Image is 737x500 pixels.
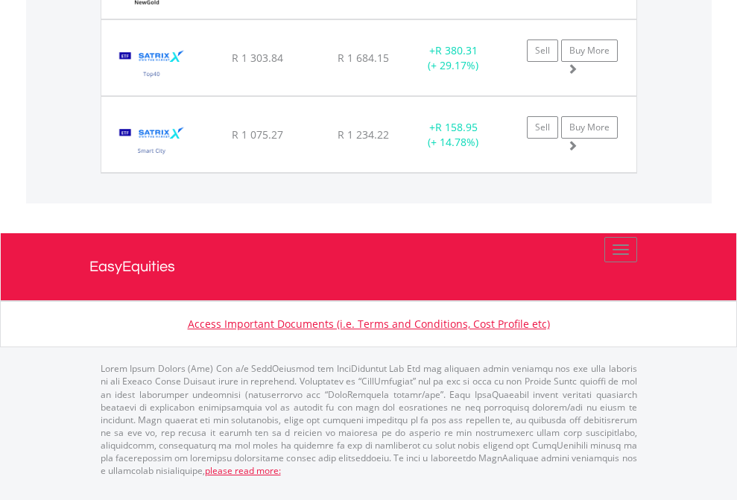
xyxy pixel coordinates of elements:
[338,127,389,142] span: R 1 234.22
[435,43,478,57] span: R 380.31
[527,116,558,139] a: Sell
[89,233,648,300] a: EasyEquities
[109,39,194,92] img: EQU.ZA.STX40.png
[205,464,281,477] a: please read more:
[561,39,618,62] a: Buy More
[232,127,283,142] span: R 1 075.27
[338,51,389,65] span: R 1 684.15
[407,43,500,73] div: + (+ 29.17%)
[435,120,478,134] span: R 158.95
[407,120,500,150] div: + (+ 14.78%)
[527,39,558,62] a: Sell
[188,317,550,331] a: Access Important Documents (i.e. Terms and Conditions, Cost Profile etc)
[101,362,637,477] p: Lorem Ipsum Dolors (Ame) Con a/e SeddOeiusmod tem InciDiduntut Lab Etd mag aliquaen admin veniamq...
[232,51,283,65] span: R 1 303.84
[109,115,194,168] img: EQU.ZA.STXCTY.png
[561,116,618,139] a: Buy More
